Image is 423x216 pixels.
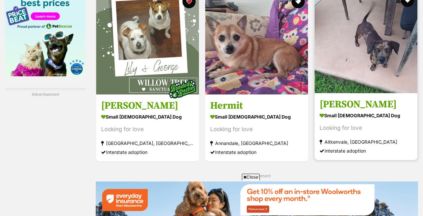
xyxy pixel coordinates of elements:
div: Interstate adoption [210,148,303,157]
h3: [PERSON_NAME] [320,98,412,111]
img: bonded besties [166,73,199,106]
strong: small [DEMOGRAPHIC_DATA] Dog [210,112,303,122]
div: Interstate adoption [101,148,194,157]
div: Looking for love [101,125,194,134]
span: Close [242,174,260,180]
strong: [GEOGRAPHIC_DATA], [GEOGRAPHIC_DATA] [101,139,194,148]
div: Looking for love [210,125,303,134]
a: [PERSON_NAME] small [DEMOGRAPHIC_DATA] Dog Looking for love Aitkenvale, [GEOGRAPHIC_DATA] Interst... [315,93,417,160]
h3: Hermit [210,99,303,112]
h3: [PERSON_NAME] [101,99,194,112]
div: Looking for love [320,124,412,132]
strong: small [DEMOGRAPHIC_DATA] Dog [101,112,194,122]
iframe: Advertisement [91,183,332,213]
a: [PERSON_NAME] small [DEMOGRAPHIC_DATA] Dog Looking for love [GEOGRAPHIC_DATA], [GEOGRAPHIC_DATA] ... [96,94,199,162]
strong: Annandale, [GEOGRAPHIC_DATA] [210,139,303,148]
strong: Aitkenvale, [GEOGRAPHIC_DATA] [320,137,412,146]
span: Advertisement [243,173,271,178]
div: Interstate adoption [320,146,412,155]
strong: small [DEMOGRAPHIC_DATA] Dog [320,111,412,120]
a: Hermit small [DEMOGRAPHIC_DATA] Dog Looking for love Annandale, [GEOGRAPHIC_DATA] Interstate adop... [205,94,308,162]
